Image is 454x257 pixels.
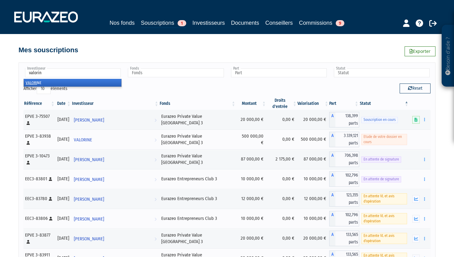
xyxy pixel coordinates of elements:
span: A [329,152,335,167]
div: EPVE 3-83938 [25,133,53,146]
th: Valorisation: activer pour trier la colonne par ordre croissant [297,97,329,110]
td: 500 000,00 € [297,130,329,149]
div: [DATE] [57,195,69,202]
span: [PERSON_NAME] [74,213,104,225]
div: Eurazeo Entrepreneurs Club 3 [161,195,234,202]
i: [Français] Personne physique [27,240,30,244]
a: Souscriptions1 [141,19,186,28]
td: 0,00 € [267,130,297,149]
i: Voir l'investisseur [154,154,157,165]
th: Part: activer pour trier la colonne par ordre croissant [329,97,359,110]
th: Fonds: activer pour trier la colonne par ordre croissant [159,97,236,110]
span: VALORINE [74,134,92,146]
a: Investisseurs [192,19,225,27]
div: Eurazeo Private Value [GEOGRAPHIC_DATA] 3 [161,133,234,146]
i: [Français] Personne physique [49,217,53,221]
div: Eurazeo Private Value [GEOGRAPHIC_DATA] 3 [161,232,234,245]
span: [PERSON_NAME] [74,174,104,185]
span: Etude de votre dossier en cours [361,134,407,145]
span: 123,355 parts [335,191,359,207]
i: Voir l'investisseur [154,114,157,126]
td: 0,00 € [267,189,297,209]
td: 20 000,00 € [236,229,267,248]
td: 0,00 € [267,110,297,130]
div: [DATE] [57,136,69,143]
i: Voir l'investisseur [154,233,157,245]
span: A [329,171,335,187]
span: [PERSON_NAME] [74,114,104,126]
div: A - Eurazeo Private Value Europe 3 [329,152,359,167]
span: 138,399 parts [335,112,359,127]
span: A [329,132,335,147]
p: Besoin d'aide ? [444,28,452,84]
span: 9 [336,20,344,26]
i: [Français] Personne physique [49,177,52,181]
td: 10 000,00 € [297,169,329,189]
div: A - Eurazeo Private Value Europe 3 [329,132,359,147]
td: 12 000,00 € [297,189,329,209]
span: A [329,231,335,246]
span: 1 [178,20,186,26]
a: Exporter [405,46,435,56]
span: [PERSON_NAME] [74,194,104,205]
th: Date: activer pour trier la colonne par ordre croissant [55,97,71,110]
td: 12 000,00 € [236,189,267,209]
a: [PERSON_NAME] [71,193,159,205]
select: Afficheréléments [37,84,51,94]
div: EEC3-83806 [25,215,53,222]
span: [PERSON_NAME] [74,233,104,245]
div: A - Eurazeo Private Value Europe 3 [329,231,359,246]
a: [PERSON_NAME] [71,153,159,165]
span: 102,796 parts [335,211,359,226]
div: [DATE] [57,156,69,162]
td: 500 000,00 € [236,130,267,149]
a: Conseillers [265,19,293,27]
span: En attente VL et avis d'opération [361,213,407,224]
button: Reset [400,84,431,93]
div: [DATE] [57,116,69,123]
td: 20 000,00 € [297,110,329,130]
a: [PERSON_NAME] [71,114,159,126]
div: A - Eurazeo Entrepreneurs Club 3 [329,171,359,187]
div: Eurazeo Entrepreneurs Club 3 [161,215,234,222]
i: [Français] Personne physique [27,161,30,165]
th: Montant: activer pour trier la colonne par ordre croissant [236,97,267,110]
span: En attente de signature [361,156,401,162]
div: EPVE 3-75507 [25,113,53,126]
span: 3 339,121 parts [335,132,359,147]
span: En attente VL et avis d'opération [361,233,407,244]
h4: Mes souscriptions [19,46,78,54]
em: VALORI [26,80,37,85]
td: 10 000,00 € [236,169,267,189]
td: 0,00 € [267,169,297,189]
th: Investisseur: activer pour trier la colonne par ordre croissant [71,97,159,110]
a: Nos fonds [110,19,135,27]
td: 87 000,00 € [236,149,267,169]
div: A - Eurazeo Entrepreneurs Club 3 [329,211,359,226]
div: EEC3-83801 [25,176,53,182]
a: Documents [231,19,259,27]
a: VALORINE [71,133,159,146]
span: A [329,211,335,226]
div: EEC3-83780 [25,195,53,202]
label: Afficher éléments [23,84,67,94]
div: [DATE] [57,235,69,242]
span: Souscription en cours [361,117,398,123]
a: [PERSON_NAME] [71,212,159,225]
td: 87 000,00 € [297,149,329,169]
span: A [329,112,335,127]
i: Voir l'investisseur [154,213,157,225]
td: 20 000,00 € [236,110,267,130]
img: 1732889491-logotype_eurazeo_blanc_rvb.png [14,11,78,23]
li: NE [24,79,121,87]
div: A - Eurazeo Private Value Europe 3 [329,112,359,127]
span: En attente de signature [361,176,401,182]
span: 102,796 parts [335,171,359,187]
td: 10 000,00 € [236,209,267,229]
div: Eurazeo Private Value [GEOGRAPHIC_DATA] 3 [161,153,234,166]
i: [Français] Personne physique [49,197,52,201]
td: 0,00 € [267,209,297,229]
span: [PERSON_NAME] [74,154,104,165]
td: 10 000,00 € [297,209,329,229]
a: [PERSON_NAME] [71,232,159,245]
